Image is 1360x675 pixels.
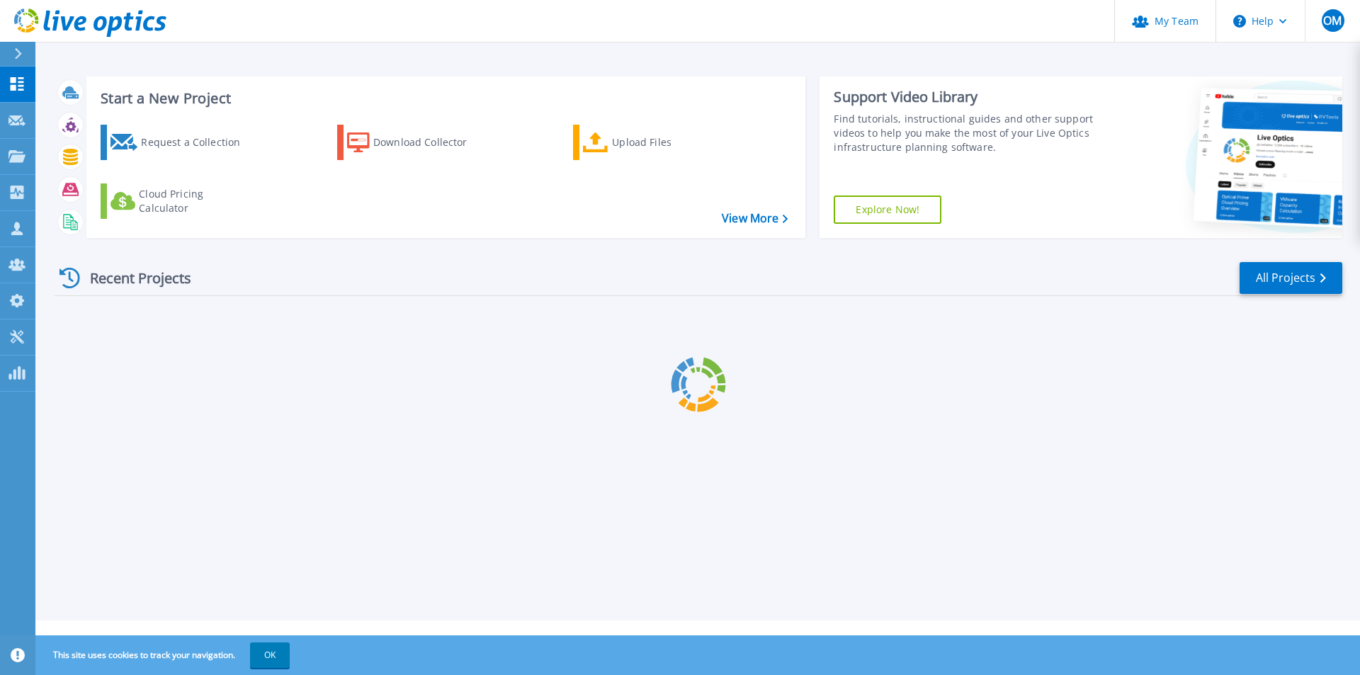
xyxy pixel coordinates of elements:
div: Find tutorials, instructional guides and other support videos to help you make the most of your L... [834,112,1100,154]
div: Cloud Pricing Calculator [139,187,252,215]
a: All Projects [1240,262,1342,294]
a: Explore Now! [834,195,941,224]
a: View More [722,212,788,225]
a: Download Collector [337,125,495,160]
span: OM [1323,15,1342,26]
div: Upload Files [612,128,725,157]
div: Support Video Library [834,88,1100,106]
div: Download Collector [373,128,487,157]
span: This site uses cookies to track your navigation. [39,642,290,668]
button: OK [250,642,290,668]
h3: Start a New Project [101,91,788,106]
div: Recent Projects [55,261,210,295]
div: Request a Collection [141,128,254,157]
a: Cloud Pricing Calculator [101,183,259,219]
a: Upload Files [573,125,731,160]
a: Request a Collection [101,125,259,160]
